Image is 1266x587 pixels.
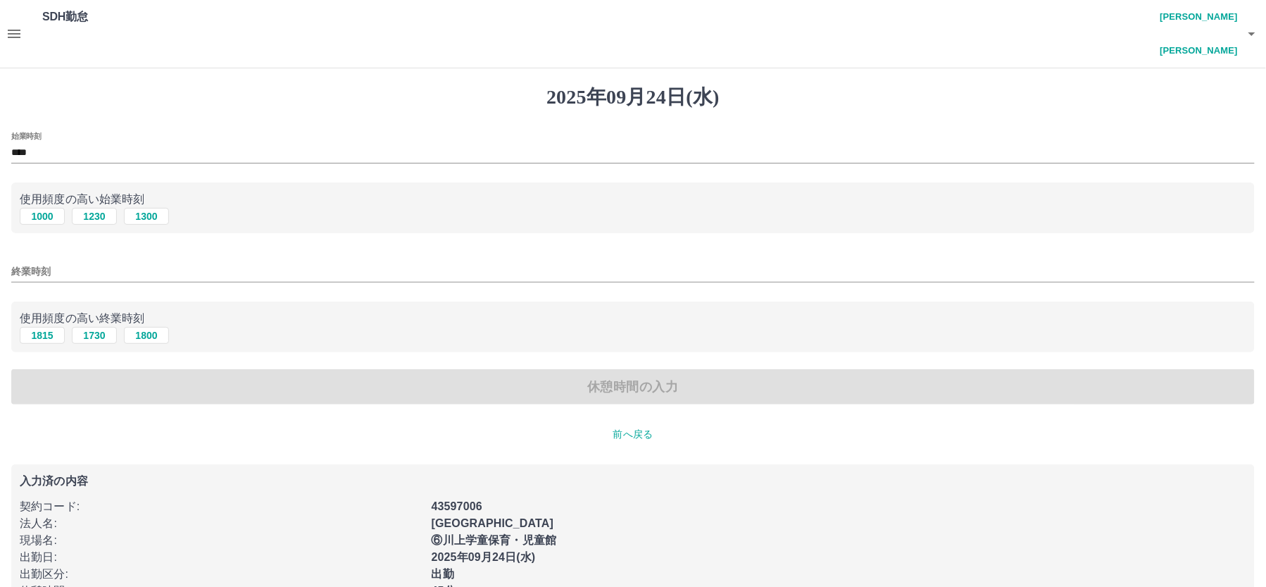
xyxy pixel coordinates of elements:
[20,327,65,344] button: 1815
[432,517,554,529] b: [GEOGRAPHIC_DATA]
[20,310,1246,327] p: 使用頻度の高い終業時刻
[20,566,423,583] p: 出勤区分 :
[124,208,169,225] button: 1300
[11,85,1255,109] h1: 2025年09月24日(水)
[20,498,423,515] p: 契約コード :
[432,568,454,580] b: 出勤
[20,532,423,549] p: 現場名 :
[20,191,1246,208] p: 使用頻度の高い始業時刻
[124,327,169,344] button: 1800
[72,327,117,344] button: 1730
[432,500,482,512] b: 43597006
[11,427,1255,442] p: 前へ戻る
[72,208,117,225] button: 1230
[20,476,1246,487] p: 入力済の内容
[20,515,423,532] p: 法人名 :
[11,130,41,141] label: 始業時刻
[432,534,557,546] b: ⑥川上学童保育・児童館
[432,551,536,563] b: 2025年09月24日(水)
[20,549,423,566] p: 出勤日 :
[20,208,65,225] button: 1000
